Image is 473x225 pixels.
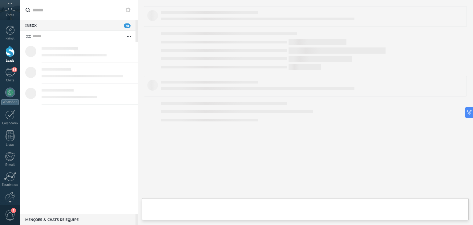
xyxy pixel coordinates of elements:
[122,31,135,42] button: Mais
[11,208,16,213] span: 3
[124,23,131,28] span: 38
[12,67,17,72] span: 38
[6,13,14,17] span: Conta
[1,79,19,83] div: Chats
[1,183,19,187] div: Estatísticas
[1,121,19,125] div: Calendário
[1,99,19,105] div: WhatsApp
[1,163,19,167] div: E-mail
[1,59,19,63] div: Leads
[1,143,19,147] div: Listas
[20,214,135,225] div: Menções & Chats de equipe
[20,20,135,31] div: Inbox
[1,37,19,41] div: Painel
